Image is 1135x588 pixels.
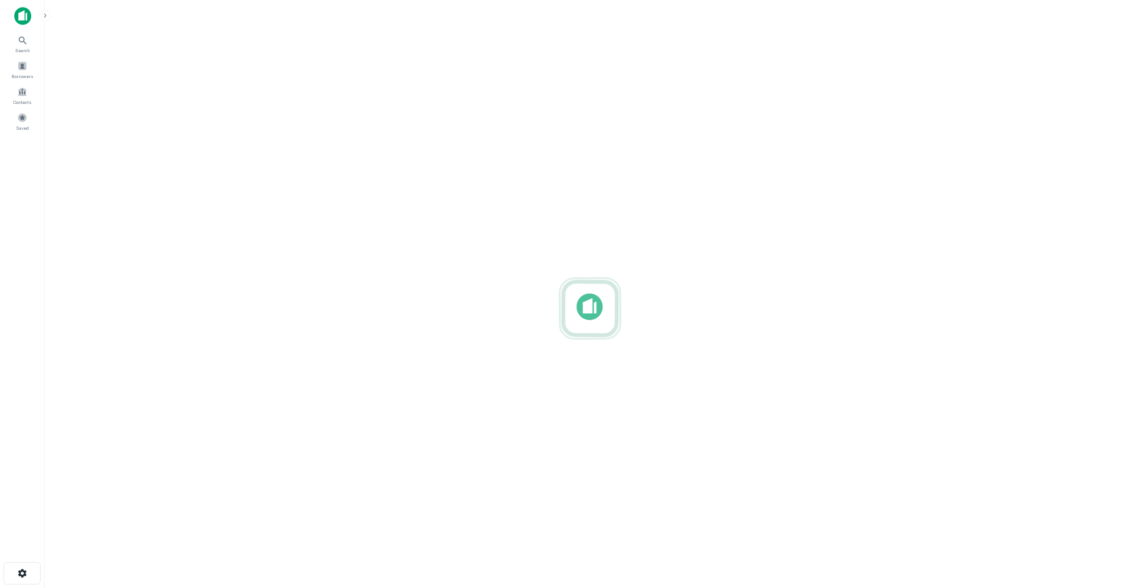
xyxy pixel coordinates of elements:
a: Borrowers [3,58,42,82]
iframe: Chat Widget [1090,517,1135,559]
span: Contacts [13,99,31,106]
a: Contacts [3,83,42,107]
a: Search [3,32,42,56]
img: capitalize-icon.png [14,7,31,25]
a: Saved [3,109,42,133]
span: Borrowers [12,73,33,80]
span: Saved [16,124,29,132]
span: Search [15,47,30,54]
